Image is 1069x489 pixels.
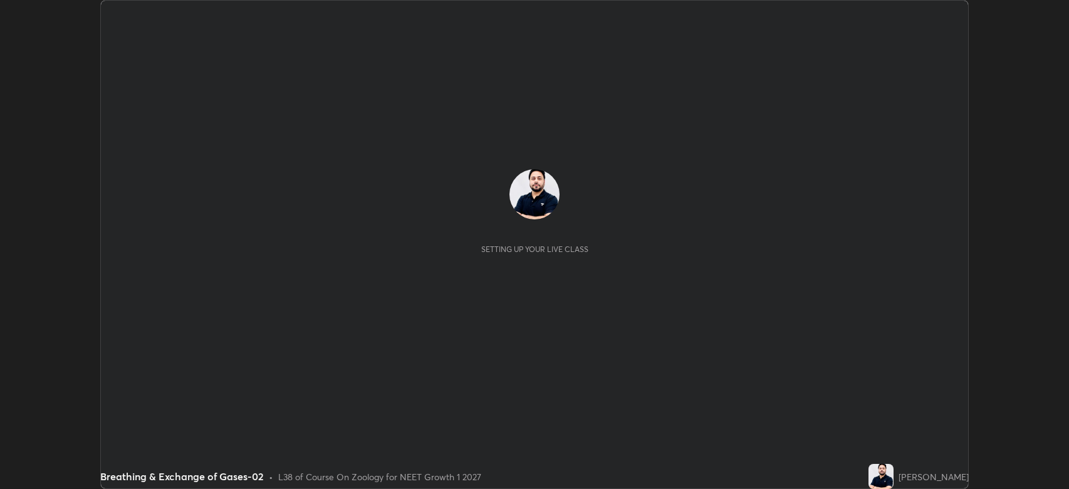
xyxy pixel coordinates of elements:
[509,169,560,219] img: e939dec78aec4a798ee8b8f1da9afb5d.jpg
[899,470,969,483] div: [PERSON_NAME]
[269,470,273,483] div: •
[868,464,894,489] img: e939dec78aec4a798ee8b8f1da9afb5d.jpg
[278,470,481,483] div: L38 of Course On Zoology for NEET Growth 1 2027
[100,469,264,484] div: Breathing & Exchange of Gases-02
[481,244,588,254] div: Setting up your live class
